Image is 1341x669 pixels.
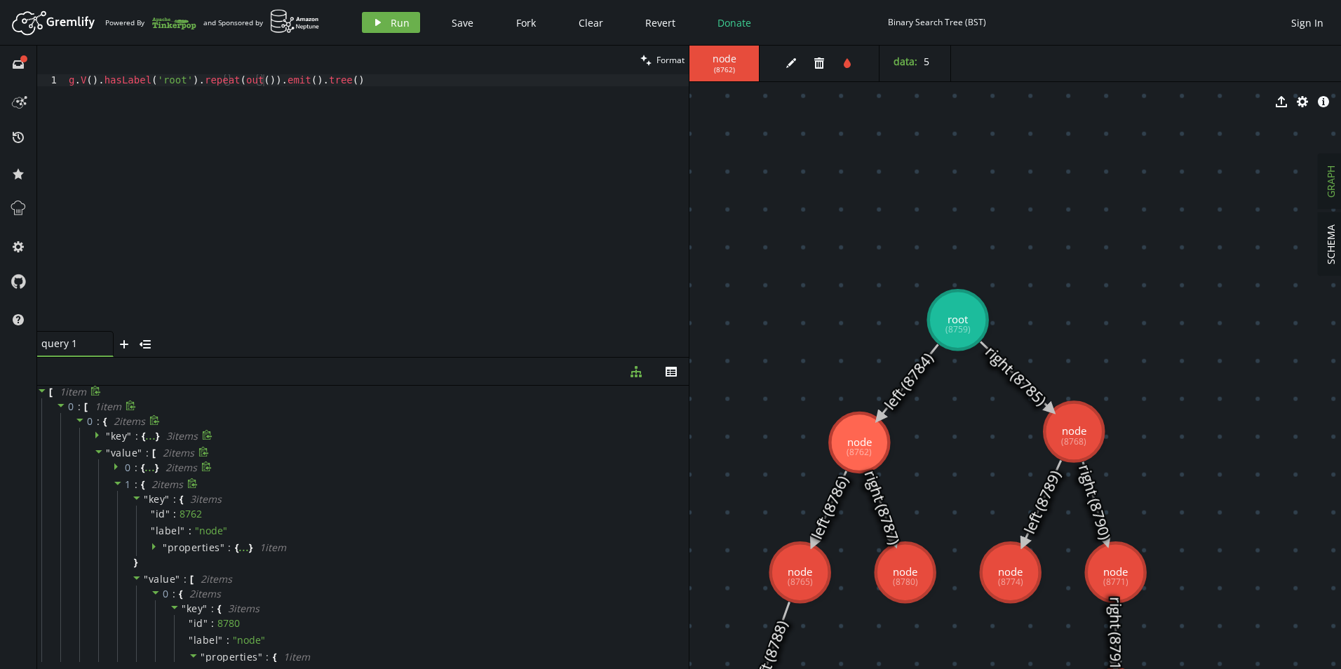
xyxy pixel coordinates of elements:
[1324,165,1337,198] span: GRAPH
[135,461,138,474] span: :
[201,572,232,586] span: 2 item s
[194,617,203,630] span: id
[135,430,139,442] span: :
[97,415,100,428] span: :
[179,588,182,600] span: {
[217,602,221,615] span: {
[847,446,872,458] tspan: (8762)
[505,12,547,33] button: Fork
[235,541,238,554] span: {
[190,573,194,586] span: [
[452,16,473,29] span: Save
[283,650,310,663] span: 1 item
[203,602,208,615] span: "
[78,400,81,413] span: :
[1103,576,1128,588] tspan: (8771)
[391,16,410,29] span: Run
[142,430,145,442] span: {
[189,525,191,537] span: :
[211,602,215,615] span: :
[168,541,220,554] span: properties
[146,447,149,459] span: :
[195,524,227,537] span: " node "
[103,415,107,428] span: {
[893,565,917,579] tspan: node
[201,650,205,663] span: "
[888,17,986,27] div: Binary Search Tree (BST)
[211,617,214,630] span: :
[189,587,221,600] span: 2 item s
[84,400,88,413] span: [
[155,461,159,474] span: }
[163,587,169,600] span: 0
[151,478,183,491] span: 2 item s
[135,478,138,491] span: :
[656,54,685,66] span: Format
[141,478,144,491] span: {
[37,74,66,86] div: 1
[847,435,872,449] tspan: node
[141,461,144,474] span: {
[144,492,149,506] span: "
[441,12,484,33] button: Save
[151,524,156,537] span: "
[106,429,111,442] span: "
[137,446,142,459] span: "
[194,634,219,647] span: label
[111,429,128,442] span: key
[163,446,194,459] span: 2 item s
[220,541,225,554] span: "
[635,12,686,33] button: Revert
[187,602,203,615] span: key
[189,616,194,630] span: "
[228,541,231,554] span: :
[127,429,132,442] span: "
[95,400,121,413] span: 1 item
[106,446,111,459] span: "
[788,576,813,588] tspan: (8765)
[703,53,745,65] span: node
[948,312,968,326] tspan: root
[144,463,155,470] div: ...
[998,565,1023,579] tspan: node
[249,541,252,554] span: }
[516,16,536,29] span: Fork
[152,447,156,459] span: [
[998,576,1023,588] tspan: (8774)
[151,507,156,520] span: "
[707,12,762,33] button: Donate
[60,385,86,398] span: 1 item
[189,633,194,647] span: "
[645,16,675,29] span: Revert
[182,602,187,615] span: "
[105,11,196,35] div: Powered By
[894,55,917,68] label: data :
[180,493,183,506] span: {
[175,572,180,586] span: "
[166,461,197,474] span: 2 item s
[1103,565,1128,579] tspan: node
[156,525,181,537] span: label
[156,508,166,520] span: id
[114,414,145,428] span: 2 item s
[636,46,689,74] button: Format
[173,588,176,600] span: :
[788,565,812,579] tspan: node
[945,323,971,335] tspan: (8759)
[111,446,138,459] span: value
[87,414,93,428] span: 0
[144,572,149,586] span: "
[924,55,929,68] span: 5
[238,543,249,550] div: ...
[180,508,202,520] div: 8762
[125,478,131,491] span: 1
[228,602,260,615] span: 3 item s
[125,461,131,474] span: 0
[149,572,176,586] span: value
[258,650,263,663] span: "
[893,576,918,588] tspan: (8780)
[217,617,240,630] div: 8780
[156,430,159,442] span: }
[205,650,258,663] span: properties
[218,633,223,647] span: "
